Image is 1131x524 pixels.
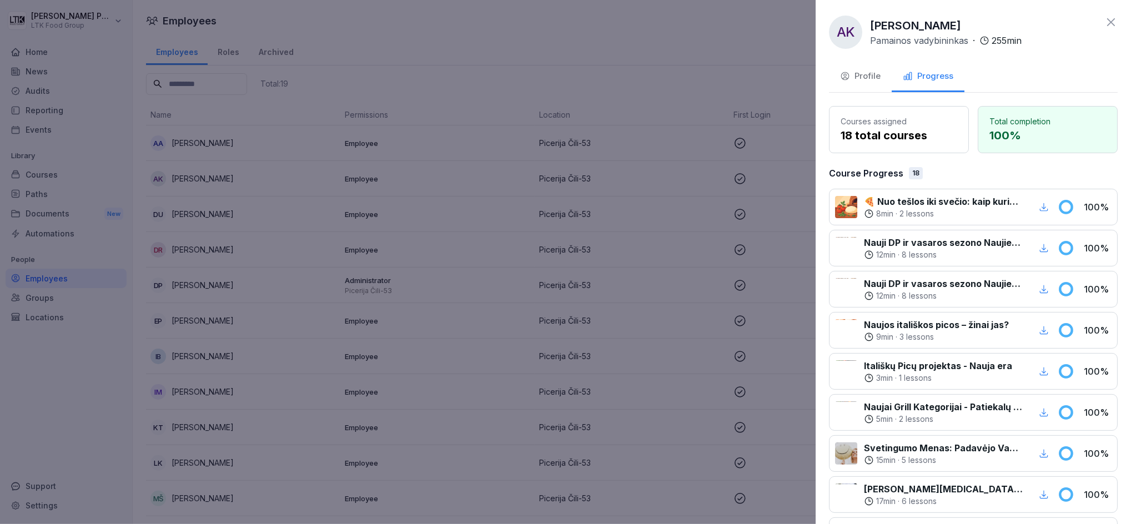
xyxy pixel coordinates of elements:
p: 100 % [1084,488,1112,501]
p: 100 % [1084,447,1112,460]
div: · [864,455,1023,466]
p: 15 min [876,455,896,466]
p: 9 min [876,331,893,342]
p: 100 % [1084,324,1112,337]
div: · [864,331,1009,342]
p: Total completion [989,115,1106,127]
div: · [864,414,1023,425]
div: · [864,249,1023,260]
div: Progress [903,70,953,83]
p: 100 % [1084,406,1112,419]
p: 2 lessons [899,414,933,425]
p: 🍕 Nuo tešlos iki svečio: kaip kuriame tobulą picą kasdien [864,195,1023,208]
p: 12 min [876,249,896,260]
p: 100 % [1084,365,1112,378]
p: Naujos itališkos picos – žinai jas? [864,318,1009,331]
p: Courses assigned [841,115,957,127]
button: Profile [829,62,892,92]
p: Course Progress [829,167,903,180]
p: 5 min [876,414,893,425]
p: 1 lessons [899,372,932,384]
p: 12 min [876,290,896,301]
p: 3 min [876,372,893,384]
p: [PERSON_NAME] [870,17,961,34]
div: AK [829,16,862,49]
p: Itališkų Picų projektas - Nauja era [864,359,1012,372]
p: 2 lessons [899,208,934,219]
p: 8 lessons [902,249,937,260]
p: Nauji DP ir vasaros sezono Naujienos atkeliauja [864,236,1023,249]
p: [PERSON_NAME][MEDICAL_DATA] Aptarnavimo Standartai [864,482,1023,496]
p: 100 % [1084,283,1112,296]
p: 100 % [1084,241,1112,255]
p: 17 min [876,496,896,507]
p: Pamainos vadybininkas [870,34,968,47]
p: 8 min [876,208,893,219]
p: Svetingumo Menas: Padavėjo Vadovas [864,441,1023,455]
p: 255 min [992,34,1022,47]
p: Naujai Grill Kategorijai - Patiekalų Pristatymas ir Rekomendacijos [864,400,1023,414]
p: 3 lessons [899,331,934,342]
p: Nauji DP ir vasaros sezono Naujienos atkeliauja [864,277,1023,290]
div: Profile [840,70,881,83]
div: 18 [909,167,923,179]
div: · [864,372,1012,384]
div: · [864,290,1023,301]
button: Progress [892,62,964,92]
p: 18 total courses [841,127,957,144]
p: 8 lessons [902,290,937,301]
p: 6 lessons [902,496,937,507]
div: · [864,496,1023,507]
div: · [864,208,1023,219]
p: 5 lessons [902,455,936,466]
div: · [870,34,1022,47]
p: 100 % [989,127,1106,144]
p: 100 % [1084,200,1112,214]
